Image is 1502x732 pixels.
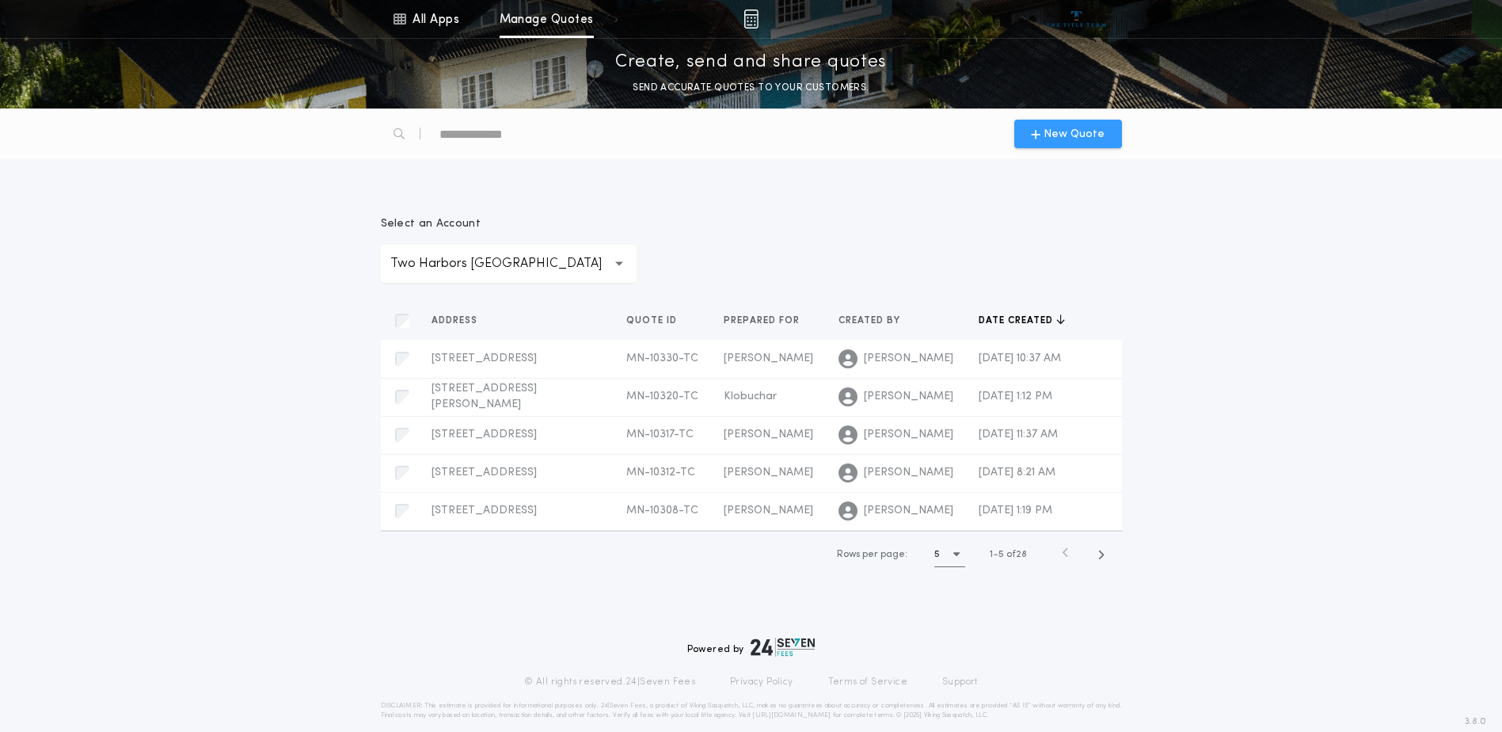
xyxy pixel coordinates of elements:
[864,503,953,519] span: [PERSON_NAME]
[751,638,816,657] img: logo
[864,351,953,367] span: [PERSON_NAME]
[432,383,537,410] span: [STREET_ADDRESS][PERSON_NAME]
[626,315,680,327] span: Quote ID
[838,315,903,327] span: Created by
[524,676,695,688] p: © All rights reserved. 24|Seven Fees
[979,315,1056,327] span: Date created
[934,542,965,567] button: 5
[979,313,1065,329] button: Date created
[979,505,1052,517] span: [DATE] 1:19 PM
[828,676,907,688] a: Terms of Service
[381,245,637,283] button: Two Harbors [GEOGRAPHIC_DATA]
[626,429,694,440] span: MN-10317-TC
[998,550,1004,559] span: 5
[626,313,689,329] button: Quote ID
[979,353,1061,364] span: [DATE] 10:37 AM
[934,547,940,562] h1: 5
[1044,126,1105,143] span: New Quote
[724,467,813,478] span: [PERSON_NAME]
[432,429,537,440] span: [STREET_ADDRESS]
[626,505,698,517] span: MN-10308-TC
[724,505,813,517] span: [PERSON_NAME]
[724,391,777,402] span: Klobuchar
[1047,11,1106,27] img: vs-icon
[432,315,481,327] span: Address
[626,353,698,364] span: MN-10330-TC
[626,467,695,478] span: MN-10312-TC
[615,50,887,75] p: Create, send and share quotes
[633,80,869,96] p: SEND ACCURATE QUOTES TO YOUR CUSTOMERS.
[724,353,813,364] span: [PERSON_NAME]
[730,676,793,688] a: Privacy Policy
[979,391,1052,402] span: [DATE] 1:12 PM
[864,465,953,481] span: [PERSON_NAME]
[990,550,993,559] span: 1
[432,313,489,329] button: Address
[743,10,759,29] img: img
[626,391,698,402] span: MN-10320-TC
[864,389,953,405] span: [PERSON_NAME]
[942,676,978,688] a: Support
[864,427,953,443] span: [PERSON_NAME]
[838,313,912,329] button: Created by
[687,638,816,657] div: Powered by
[979,467,1055,478] span: [DATE] 8:21 AM
[837,550,907,559] span: Rows per page:
[1465,715,1486,729] span: 3.8.0
[724,315,803,327] span: Prepared for
[381,216,637,232] p: Select an Account
[390,254,627,273] p: Two Harbors [GEOGRAPHIC_DATA]
[1006,547,1027,562] span: of 28
[432,505,537,517] span: [STREET_ADDRESS]
[432,467,537,478] span: [STREET_ADDRESS]
[724,429,813,440] span: [PERSON_NAME]
[432,353,537,364] span: [STREET_ADDRESS]
[1014,120,1122,148] button: New Quote
[381,701,1122,720] p: DISCLAIMER: This estimate is provided for informational purposes only. 24|Seven Fees, a product o...
[979,429,1058,440] span: [DATE] 11:37 AM
[752,712,831,719] a: [URL][DOMAIN_NAME]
